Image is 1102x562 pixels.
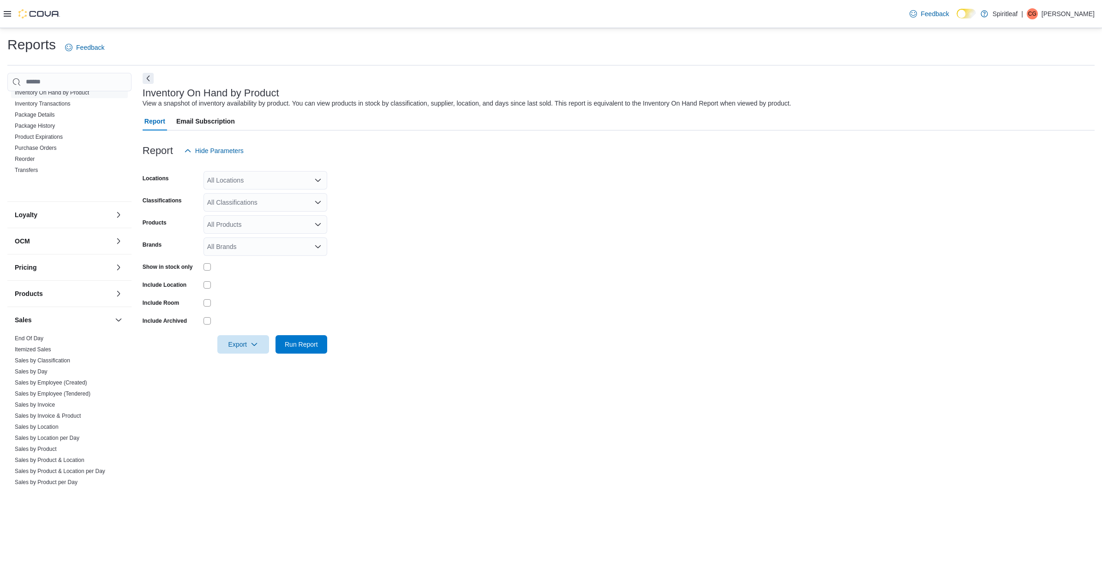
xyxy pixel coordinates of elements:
[15,335,43,342] a: End Of Day
[195,146,244,155] span: Hide Parameters
[7,333,132,517] div: Sales
[143,219,167,226] label: Products
[15,145,57,151] a: Purchase Orders
[143,88,279,99] h3: Inventory On Hand by Product
[15,263,111,272] button: Pricing
[143,317,187,325] label: Include Archived
[314,199,322,206] button: Open list of options
[7,35,56,54] h1: Reports
[15,379,87,386] a: Sales by Employee (Created)
[275,335,327,354] button: Run Report
[223,335,264,354] span: Export
[15,457,84,463] a: Sales by Product & Location
[15,289,111,298] button: Products
[15,315,32,325] h3: Sales
[15,357,70,364] a: Sales by Classification
[15,134,63,140] a: Product Expirations
[314,221,322,228] button: Open list of options
[15,479,78,485] a: Sales by Product per Day
[143,175,169,182] label: Locations
[143,99,791,108] div: View a snapshot of inventory availability by product. You can view products in stock by classific...
[921,9,949,18] span: Feedback
[61,38,108,57] a: Feedback
[1028,8,1036,19] span: CG
[15,368,48,375] a: Sales by Day
[1021,8,1023,19] p: |
[15,237,30,246] h3: OCM
[143,73,154,84] button: Next
[144,112,165,130] span: Report
[217,335,269,354] button: Export
[993,8,1018,19] p: Spiritleaf
[15,402,55,408] a: Sales by Invoice
[1027,8,1038,19] div: Clayton G
[143,281,186,289] label: Include Location
[15,156,35,162] a: Reorder
[15,237,111,246] button: OCM
[18,9,60,18] img: Cova
[906,5,952,23] a: Feedback
[15,101,71,107] a: Inventory Transactions
[15,424,59,430] a: Sales by Location
[143,145,173,156] h3: Report
[957,9,976,18] input: Dark Mode
[15,123,55,129] a: Package History
[314,177,322,184] button: Open list of options
[113,209,124,220] button: Loyalty
[15,89,89,96] a: Inventory On Hand by Product
[176,112,235,130] span: Email Subscription
[7,43,132,201] div: Inventory
[15,263,36,272] h3: Pricing
[15,346,51,353] a: Itemized Sales
[15,315,111,325] button: Sales
[143,197,182,204] label: Classifications
[143,241,162,248] label: Brands
[15,289,43,298] h3: Products
[143,263,193,271] label: Show in stock only
[113,314,124,325] button: Sales
[957,18,957,19] span: Dark Mode
[15,210,37,219] h3: Loyalty
[180,142,247,160] button: Hide Parameters
[15,446,57,452] a: Sales by Product
[113,262,124,273] button: Pricing
[76,43,104,52] span: Feedback
[113,236,124,247] button: OCM
[15,413,81,419] a: Sales by Invoice & Product
[15,167,38,173] a: Transfers
[15,112,55,118] a: Package Details
[15,468,105,474] a: Sales by Product & Location per Day
[113,288,124,299] button: Products
[143,299,179,307] label: Include Room
[15,435,79,441] a: Sales by Location per Day
[1042,8,1095,19] p: [PERSON_NAME]
[15,210,111,219] button: Loyalty
[285,340,318,349] span: Run Report
[314,243,322,250] button: Open list of options
[15,390,90,397] a: Sales by Employee (Tendered)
